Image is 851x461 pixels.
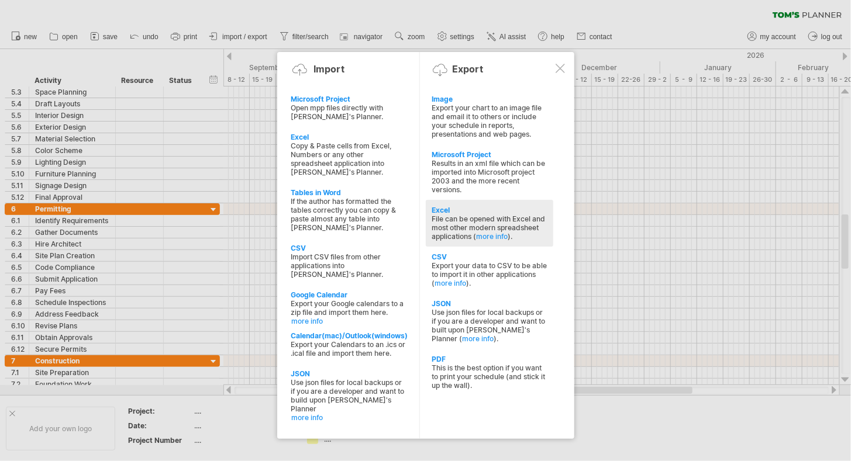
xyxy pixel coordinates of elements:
[432,150,547,159] div: Microsoft Project
[292,413,408,422] a: more info
[432,363,547,390] div: This is the best option if you want to print your schedule (and stick it up the wall).
[435,279,466,287] a: more info
[432,214,547,241] div: File can be opened with Excel and most other modern spreadsheet applications ( ).
[292,317,408,325] a: more info
[432,355,547,363] div: PDF
[432,299,547,308] div: JSON
[476,232,508,241] a: more info
[432,103,547,138] div: Export your chart to an image file and email it to others or include your schedule in reports, pr...
[291,133,407,141] div: Excel
[314,63,345,75] div: Import
[432,206,547,214] div: Excel
[432,159,547,194] div: Results in an xml file which can be imported into Microsoft project 2003 and the more recent vers...
[432,252,547,261] div: CSV
[462,334,494,343] a: more info
[432,308,547,343] div: Use json files for local backups or if you are a developer and want to built upon [PERSON_NAME]'s...
[453,63,484,75] div: Export
[291,197,407,232] div: If the author has formatted the tables correctly you can copy & paste almost any table into [PERS...
[291,188,407,197] div: Tables in Word
[432,261,547,287] div: Export your data to CSV to be able to import it in other applications ( ).
[432,95,547,103] div: Image
[291,141,407,176] div: Copy & Paste cells from Excel, Numbers or any other spreadsheet application into [PERSON_NAME]'s ...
